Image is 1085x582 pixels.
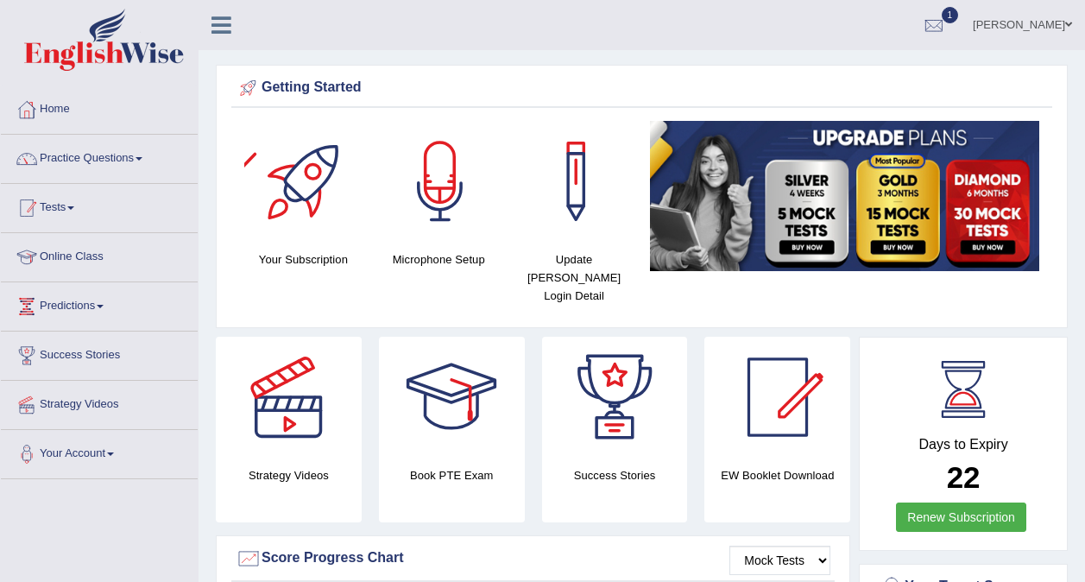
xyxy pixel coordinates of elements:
[515,250,634,305] h4: Update [PERSON_NAME] Login Detail
[542,466,688,484] h4: Success Stories
[1,430,198,473] a: Your Account
[1,184,198,227] a: Tests
[1,282,198,326] a: Predictions
[236,75,1048,101] div: Getting Started
[942,7,959,23] span: 1
[1,381,198,424] a: Strategy Videos
[1,135,198,178] a: Practice Questions
[1,332,198,375] a: Success Stories
[1,233,198,276] a: Online Class
[650,121,1039,271] img: small5.jpg
[704,466,850,484] h4: EW Booklet Download
[896,503,1026,532] a: Renew Subscription
[947,460,981,494] b: 22
[380,250,498,269] h4: Microphone Setup
[216,466,362,484] h4: Strategy Videos
[379,466,525,484] h4: Book PTE Exam
[1,85,198,129] a: Home
[244,250,363,269] h4: Your Subscription
[236,546,830,572] div: Score Progress Chart
[879,437,1048,452] h4: Days to Expiry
